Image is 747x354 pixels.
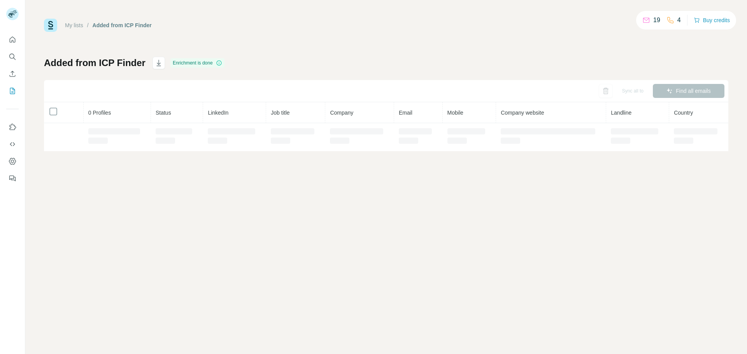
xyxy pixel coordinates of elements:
span: Company website [501,110,544,116]
span: 0 Profiles [88,110,111,116]
div: Added from ICP Finder [93,21,152,29]
button: Feedback [6,171,19,185]
button: Use Surfe on LinkedIn [6,120,19,134]
button: My lists [6,84,19,98]
span: Country [674,110,693,116]
button: Search [6,50,19,64]
span: LinkedIn [208,110,228,116]
h1: Added from ICP Finder [44,57,146,69]
button: Enrich CSV [6,67,19,81]
p: 4 [677,16,681,25]
button: Dashboard [6,154,19,168]
span: Mobile [447,110,463,116]
span: Status [156,110,171,116]
div: Enrichment is done [170,58,224,68]
button: Buy credits [694,15,730,26]
a: My lists [65,22,83,28]
p: 19 [653,16,660,25]
span: Landline [611,110,631,116]
li: / [87,21,89,29]
button: Use Surfe API [6,137,19,151]
img: Surfe Logo [44,19,57,32]
span: Email [399,110,412,116]
span: Company [330,110,353,116]
span: Job title [271,110,289,116]
button: Quick start [6,33,19,47]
